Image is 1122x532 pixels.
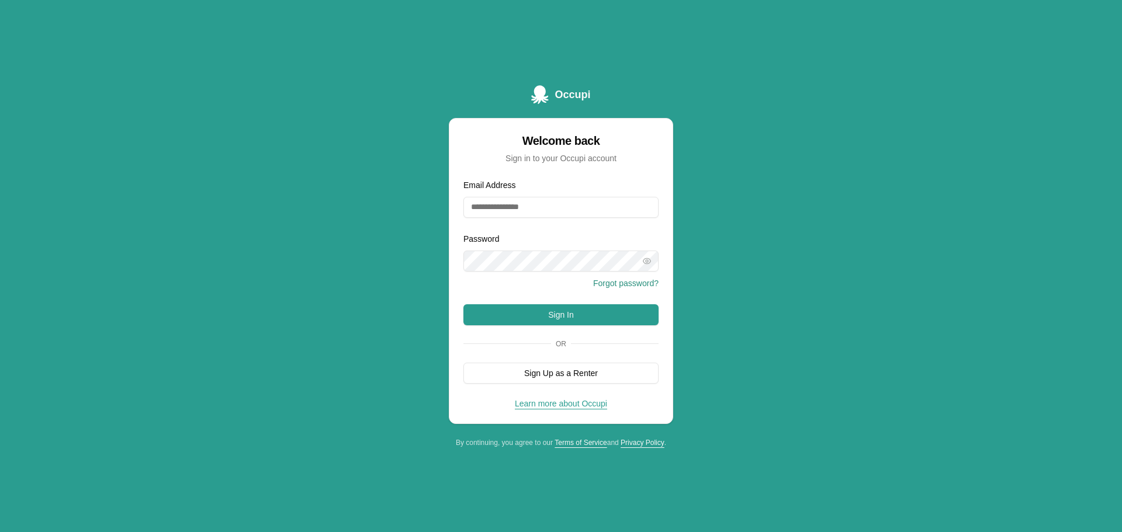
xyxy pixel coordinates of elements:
[621,439,664,447] a: Privacy Policy
[515,399,607,408] a: Learn more about Occupi
[463,133,659,149] div: Welcome back
[463,180,515,190] label: Email Address
[463,304,659,325] button: Sign In
[555,86,590,103] span: Occupi
[449,438,673,447] div: By continuing, you agree to our and .
[555,439,607,447] a: Terms of Service
[551,339,571,349] span: Or
[463,234,499,244] label: Password
[463,152,659,164] div: Sign in to your Occupi account
[593,277,659,289] button: Forgot password?
[531,85,590,104] a: Occupi
[463,363,659,384] button: Sign Up as a Renter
